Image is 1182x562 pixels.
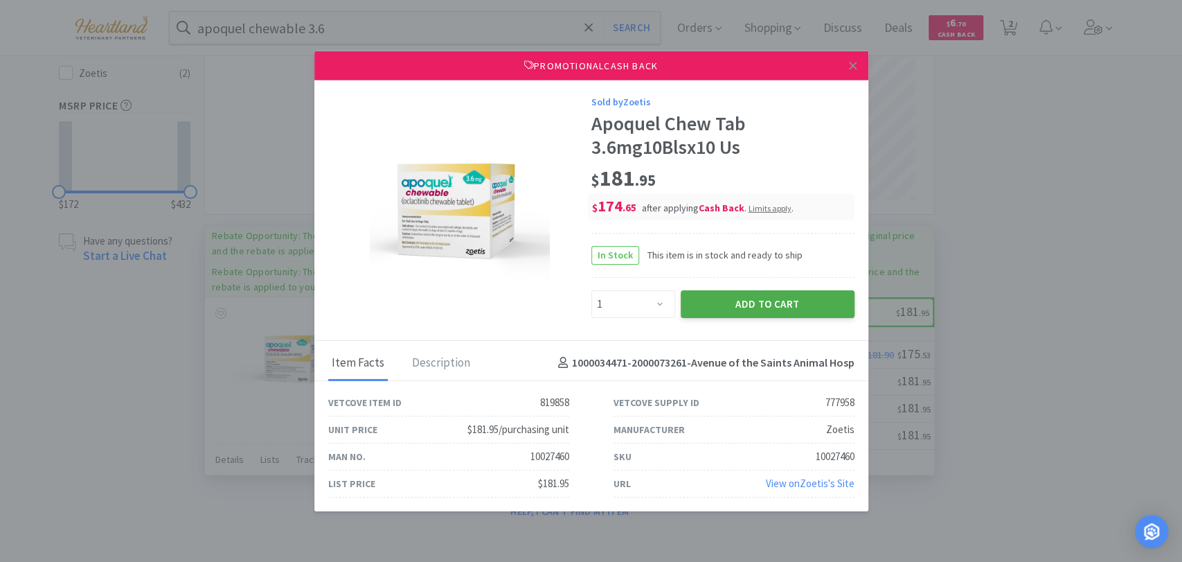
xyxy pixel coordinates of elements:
div: List Price [328,475,375,491]
span: $ [591,170,600,190]
div: Open Intercom Messenger [1135,515,1168,548]
span: Limits apply [749,203,791,213]
span: In Stock [592,246,638,263]
div: URL [614,475,631,491]
div: Man No. [328,448,366,464]
span: 174 [592,196,636,216]
div: 10027460 [530,448,569,465]
span: . 65 [623,201,636,214]
div: Zoetis [826,421,854,438]
div: Promotional Cash Back [314,51,868,80]
button: Add to Cart [681,290,854,317]
span: after applying . [642,202,794,214]
div: 777958 [825,394,854,411]
a: View onZoetis's Site [766,477,854,490]
h4: 1000034471-2000073261 - Avenue of the Saints Animal Hosp [553,354,854,372]
div: 819858 [540,394,569,411]
div: Apoquel Chew Tab 3.6mg10Blsx10 Us [591,112,854,159]
div: Description [409,346,474,380]
div: Vetcove Supply ID [614,394,699,410]
div: Vetcove Item ID [328,394,402,410]
div: . [749,202,794,214]
div: $181.95 [538,475,569,492]
div: Manufacturer [614,421,685,437]
span: $ [592,201,598,214]
span: 181 [591,164,656,192]
span: This item is in stock and ready to ship [639,247,803,263]
div: Unit Price [328,421,377,437]
div: Item Facts [328,346,388,380]
div: $181.95/purchasing unit [467,421,569,438]
span: . 95 [635,170,656,190]
i: Cash Back [699,202,744,214]
div: Sold by Zoetis [591,94,854,109]
img: a5ee2b8a9dae4c3f8826275b6b6cb17b_777958.png [370,116,550,296]
div: 10027460 [816,448,854,465]
div: SKU [614,448,632,464]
